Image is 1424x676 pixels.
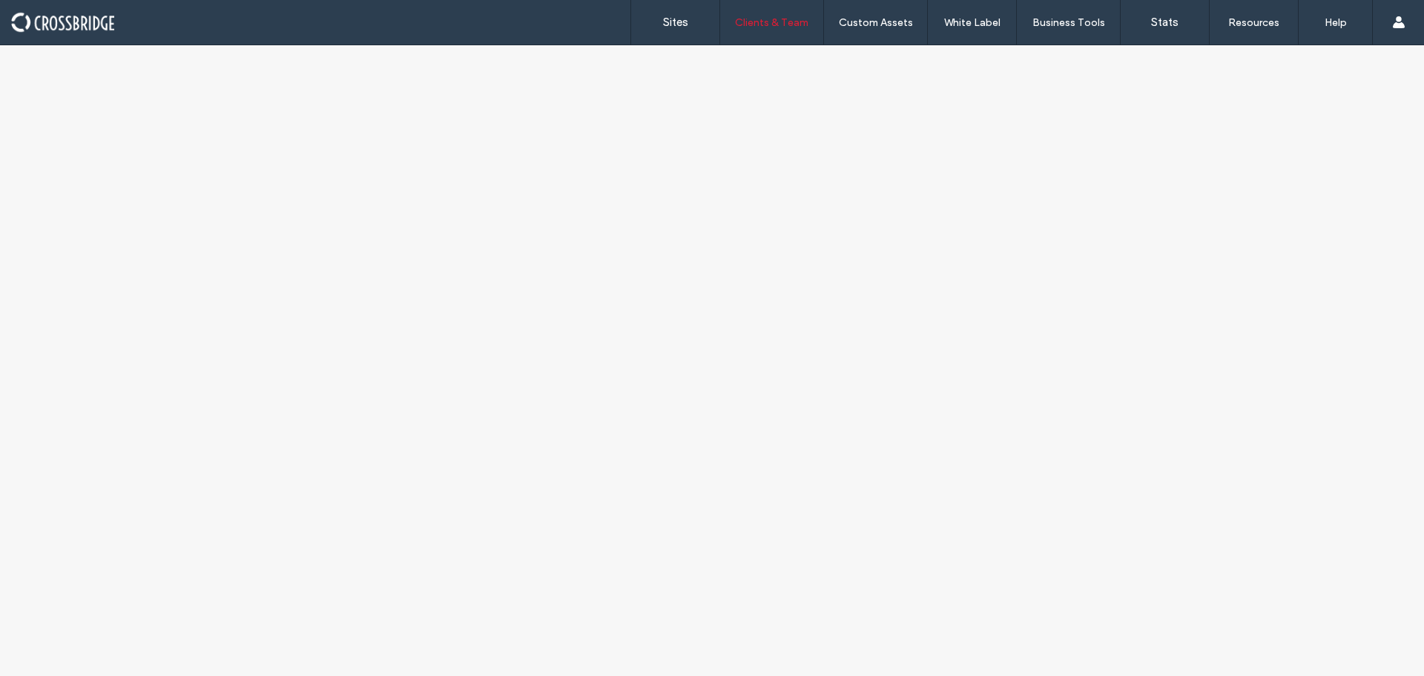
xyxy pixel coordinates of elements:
label: Business Tools [1032,16,1105,29]
label: White Label [944,16,1001,29]
label: Clients & Team [735,16,808,29]
label: Resources [1228,16,1279,29]
label: Stats [1151,16,1179,29]
label: Sites [663,16,688,29]
label: Custom Assets [839,16,913,29]
label: Help [1325,16,1347,29]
